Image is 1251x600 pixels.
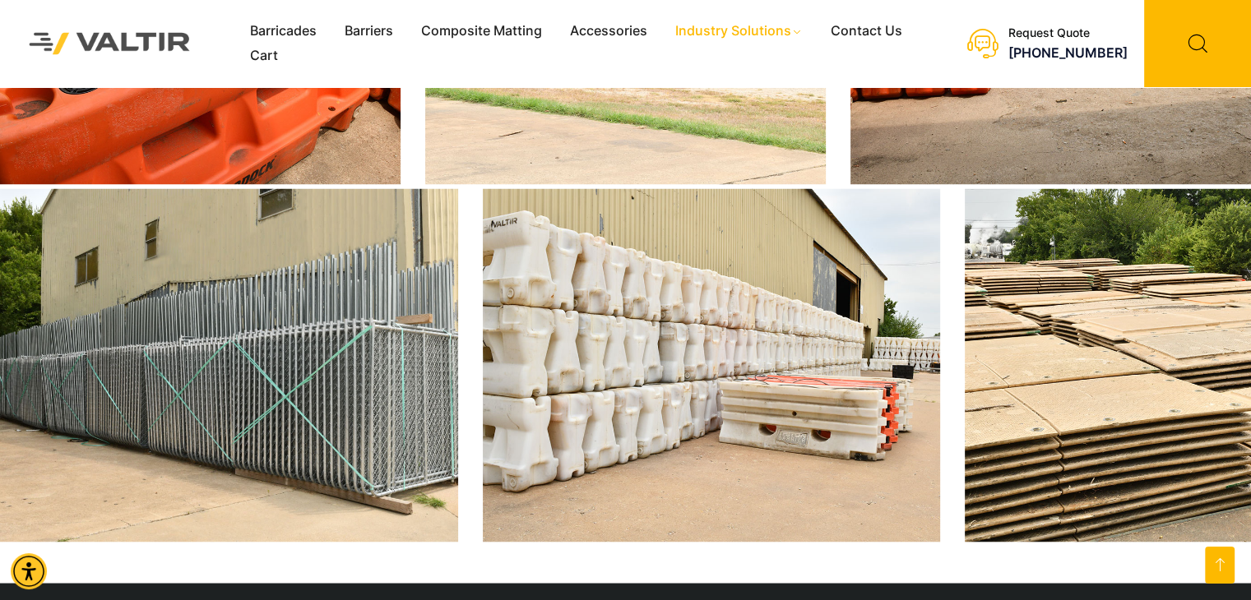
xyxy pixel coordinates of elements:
div: Accessibility Menu [11,553,47,589]
a: Open this option [1205,547,1235,584]
a: call (888) 496-3625 [1008,44,1128,61]
a: Cart [236,44,292,68]
a: Barriers [331,19,407,44]
a: Composite Matting [407,19,556,44]
div: Request Quote [1008,26,1128,40]
img: Valtir Rentals [12,16,207,71]
a: Barricades [236,19,331,44]
img: RENT OR BUY [483,188,941,542]
img: Composite Matting [965,188,1251,542]
a: Accessories [556,19,661,44]
a: Industry Solutions [661,19,817,44]
a: Contact Us [817,19,916,44]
